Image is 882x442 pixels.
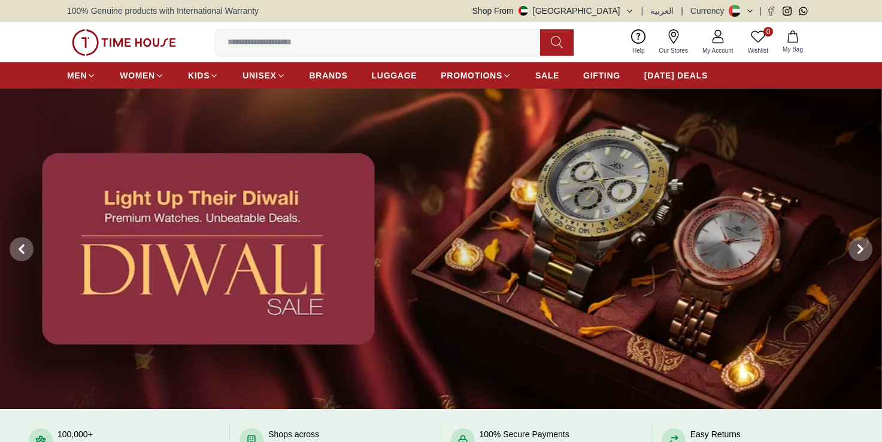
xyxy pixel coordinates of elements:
button: العربية [650,5,674,17]
span: UNISEX [243,69,276,81]
span: [DATE] DEALS [644,69,708,81]
a: Facebook [766,7,775,16]
span: GIFTING [583,69,620,81]
span: MEN [67,69,87,81]
span: SALE [535,69,559,81]
span: Our Stores [654,46,693,55]
span: LUGGAGE [372,69,417,81]
span: | [759,5,762,17]
img: ... [72,29,176,56]
div: Currency [690,5,729,17]
a: WOMEN [120,65,164,86]
a: Instagram [783,7,792,16]
span: PROMOTIONS [441,69,502,81]
a: Whatsapp [799,7,808,16]
span: Help [628,46,650,55]
img: United Arab Emirates [519,6,528,16]
span: 0 [763,27,773,37]
a: KIDS [188,65,219,86]
button: My Bag [775,28,810,56]
a: BRANDS [310,65,348,86]
a: [DATE] DEALS [644,65,708,86]
span: 100% Genuine products with International Warranty [67,5,259,17]
a: SALE [535,65,559,86]
a: PROMOTIONS [441,65,511,86]
span: My Bag [778,45,808,54]
a: GIFTING [583,65,620,86]
span: Wishlist [743,46,773,55]
span: My Account [698,46,738,55]
a: Help [625,27,652,57]
a: LUGGAGE [372,65,417,86]
a: Our Stores [652,27,695,57]
span: KIDS [188,69,210,81]
span: BRANDS [310,69,348,81]
a: 0Wishlist [741,27,775,57]
span: | [681,5,683,17]
span: | [641,5,644,17]
span: WOMEN [120,69,155,81]
button: Shop From[GEOGRAPHIC_DATA] [472,5,634,17]
a: MEN [67,65,96,86]
a: UNISEX [243,65,285,86]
